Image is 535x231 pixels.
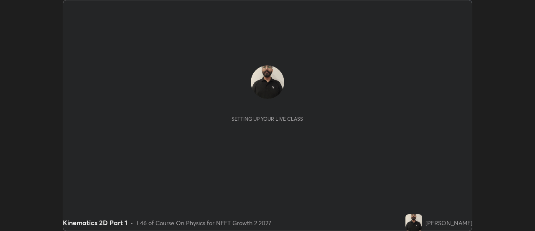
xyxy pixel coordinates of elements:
[425,218,472,227] div: [PERSON_NAME]
[405,214,422,231] img: c21a7924776a486d90e20529bf12d3cf.jpg
[63,218,127,228] div: Kinematics 2D Part 1
[232,116,303,122] div: Setting up your live class
[137,218,271,227] div: L46 of Course On Physics for NEET Growth 2 2027
[130,218,133,227] div: •
[251,65,284,99] img: c21a7924776a486d90e20529bf12d3cf.jpg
